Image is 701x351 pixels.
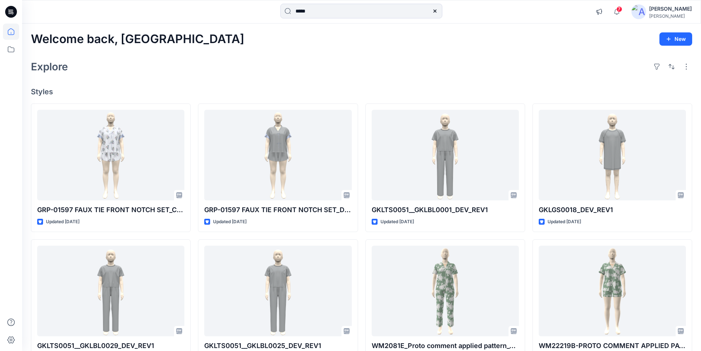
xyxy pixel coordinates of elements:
[37,246,184,337] a: GKLTS0051__GKLBL0029_DEV_REV1
[659,32,692,46] button: New
[37,205,184,215] p: GRP-01597 FAUX TIE FRONT NOTCH SET_COLORWAY_REV5
[204,110,351,201] a: GRP-01597 FAUX TIE FRONT NOTCH SET_DEV_REV5
[37,341,184,351] p: GKLTS0051__GKLBL0029_DEV_REV1
[372,341,519,351] p: WM2081E_Proto comment applied pattern_Colorway_REV8
[204,341,351,351] p: GKLTS0051__GKLBL0025_DEV_REV1
[204,205,351,215] p: GRP-01597 FAUX TIE FRONT NOTCH SET_DEV_REV5
[372,205,519,215] p: GKLTS0051__GKLBL0001_DEV_REV1
[204,246,351,337] a: GKLTS0051__GKLBL0025_DEV_REV1
[539,110,686,201] a: GKLGS0018_DEV_REV1
[539,341,686,351] p: WM22219B-PROTO COMMENT APPLIED PATTERN_COLORWAY_REV8
[31,87,692,96] h4: Styles
[616,6,622,12] span: 7
[539,246,686,337] a: WM22219B-PROTO COMMENT APPLIED PATTERN_COLORWAY_REV8
[31,61,68,73] h2: Explore
[631,4,646,19] img: avatar
[213,218,247,226] p: Updated [DATE]
[548,218,581,226] p: Updated [DATE]
[372,110,519,201] a: GKLTS0051__GKLBL0001_DEV_REV1
[37,110,184,201] a: GRP-01597 FAUX TIE FRONT NOTCH SET_COLORWAY_REV5
[649,4,692,13] div: [PERSON_NAME]
[539,205,686,215] p: GKLGS0018_DEV_REV1
[46,218,79,226] p: Updated [DATE]
[372,246,519,337] a: WM2081E_Proto comment applied pattern_Colorway_REV8
[380,218,414,226] p: Updated [DATE]
[31,32,244,46] h2: Welcome back, [GEOGRAPHIC_DATA]
[649,13,692,19] div: [PERSON_NAME]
